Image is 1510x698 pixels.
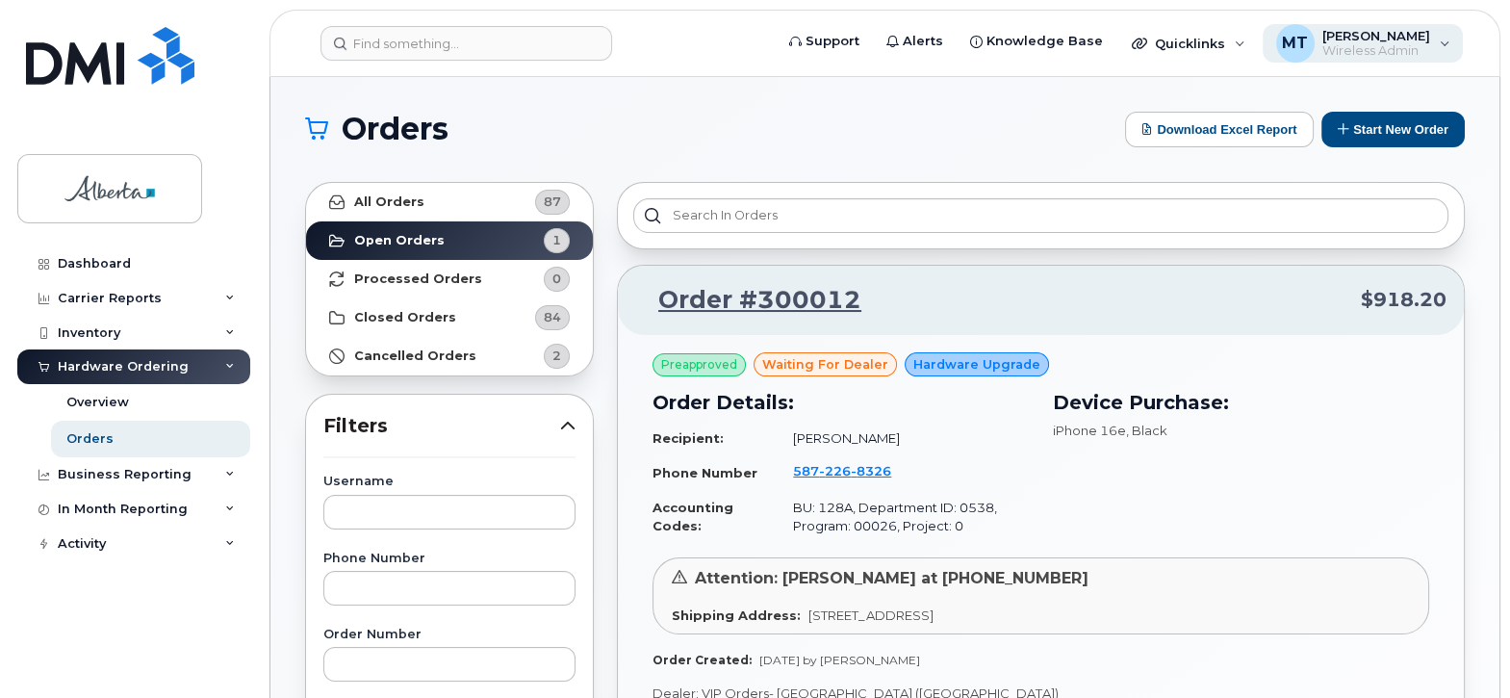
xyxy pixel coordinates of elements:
[1053,423,1126,438] span: iPhone 16e
[354,194,424,210] strong: All Orders
[323,476,576,488] label: Username
[552,231,561,249] span: 1
[1053,388,1430,417] h3: Device Purchase:
[354,233,445,248] strong: Open Orders
[544,308,561,326] span: 84
[354,349,476,364] strong: Cancelled Orders
[306,221,593,260] a: Open Orders1
[653,465,757,480] strong: Phone Number
[306,337,593,375] a: Cancelled Orders2
[323,553,576,565] label: Phone Number
[306,260,593,298] a: Processed Orders0
[653,430,724,446] strong: Recipient:
[354,310,456,325] strong: Closed Orders
[762,355,888,374] span: waiting for dealer
[808,608,934,623] span: [STREET_ADDRESS]
[661,356,737,374] span: Preapproved
[323,412,560,440] span: Filters
[306,298,593,337] a: Closed Orders84
[776,422,1029,455] td: [PERSON_NAME]
[695,569,1088,587] span: Attention: [PERSON_NAME] at [PHONE_NUMBER]
[1126,423,1167,438] span: , Black
[776,491,1029,542] td: BU: 128A, Department ID: 0538, Program: 00026, Project: 0
[793,463,914,478] a: 5872268326
[552,270,561,288] span: 0
[851,463,891,478] span: 8326
[759,653,920,667] span: [DATE] by [PERSON_NAME]
[819,463,851,478] span: 226
[544,193,561,211] span: 87
[1361,286,1446,314] span: $918.20
[354,271,482,287] strong: Processed Orders
[323,629,576,641] label: Order Number
[306,183,593,221] a: All Orders87
[672,608,801,623] strong: Shipping Address:
[1321,112,1465,147] button: Start New Order
[653,500,733,533] strong: Accounting Codes:
[342,115,448,143] span: Orders
[913,355,1040,374] span: Hardware Upgrade
[653,653,752,667] strong: Order Created:
[793,463,891,478] span: 587
[633,198,1448,233] input: Search in orders
[1125,112,1314,147] button: Download Excel Report
[653,388,1030,417] h3: Order Details:
[552,347,561,365] span: 2
[635,283,861,318] a: Order #300012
